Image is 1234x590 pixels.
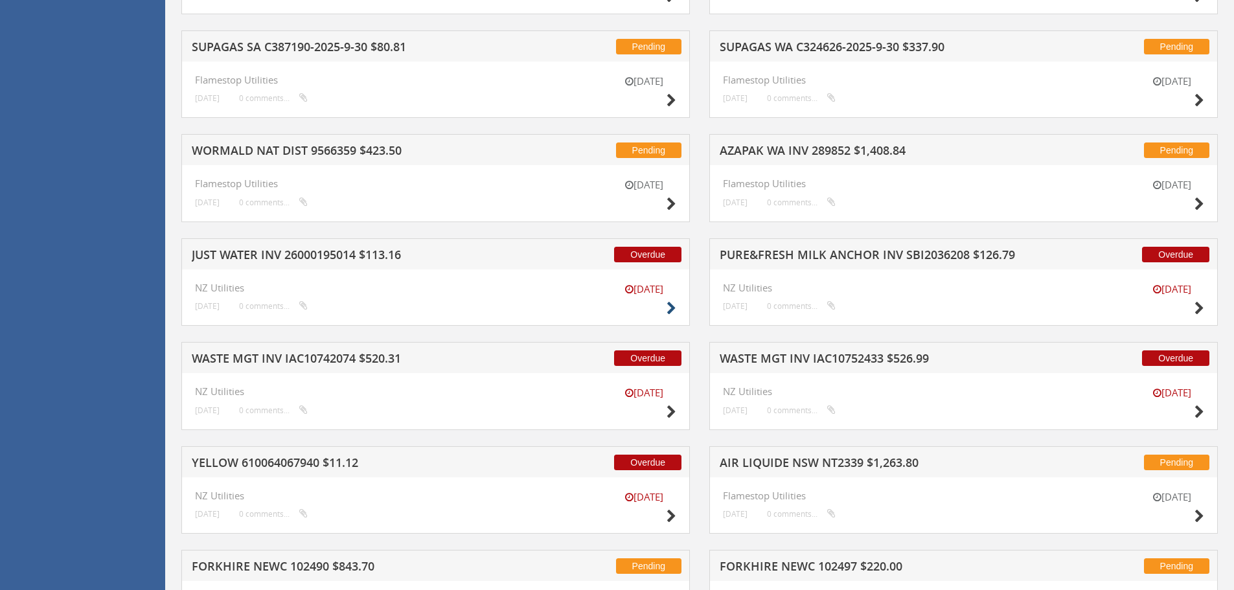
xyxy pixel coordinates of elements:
[239,198,308,207] small: 0 comments...
[1144,455,1209,470] span: Pending
[1139,490,1204,504] small: [DATE]
[767,198,836,207] small: 0 comments...
[723,282,1204,293] h4: NZ Utilities
[611,490,676,504] small: [DATE]
[195,386,676,397] h4: NZ Utilities
[192,457,533,473] h5: YELLOW 610064067940 $11.12
[195,490,676,501] h4: NZ Utilities
[767,93,836,103] small: 0 comments...
[192,352,533,369] h5: WASTE MGT INV IAC10742074 $520.31
[723,301,748,311] small: [DATE]
[616,558,681,574] span: Pending
[720,144,1061,161] h5: AZAPAK WA INV 289852 $1,408.84
[767,301,836,311] small: 0 comments...
[723,509,748,519] small: [DATE]
[195,178,676,189] h4: Flamestop Utilities
[611,282,676,296] small: [DATE]
[1139,178,1204,192] small: [DATE]
[614,455,681,470] span: Overdue
[1139,386,1204,400] small: [DATE]
[195,198,220,207] small: [DATE]
[611,74,676,88] small: [DATE]
[195,509,220,519] small: [DATE]
[192,144,533,161] h5: WORMALD NAT DIST 9566359 $423.50
[767,509,836,519] small: 0 comments...
[239,301,308,311] small: 0 comments...
[720,41,1061,57] h5: SUPAGAS WA C324626-2025-9-30 $337.90
[723,178,1204,189] h4: Flamestop Utilities
[723,198,748,207] small: [DATE]
[723,490,1204,501] h4: Flamestop Utilities
[239,509,308,519] small: 0 comments...
[192,249,533,265] h5: JUST WATER INV 26000195014 $113.16
[1144,142,1209,158] span: Pending
[239,93,308,103] small: 0 comments...
[720,352,1061,369] h5: WASTE MGT INV IAC10752433 $526.99
[1142,247,1209,262] span: Overdue
[614,350,681,366] span: Overdue
[1144,39,1209,54] span: Pending
[239,405,308,415] small: 0 comments...
[614,247,681,262] span: Overdue
[723,405,748,415] small: [DATE]
[195,301,220,311] small: [DATE]
[723,93,748,103] small: [DATE]
[723,386,1204,397] h4: NZ Utilities
[616,142,681,158] span: Pending
[723,74,1204,85] h4: Flamestop Utilities
[616,39,681,54] span: Pending
[195,405,220,415] small: [DATE]
[1139,74,1204,88] small: [DATE]
[195,282,676,293] h4: NZ Utilities
[720,249,1061,265] h5: PURE&FRESH MILK ANCHOR INV SBI2036208 $126.79
[195,93,220,103] small: [DATE]
[767,405,836,415] small: 0 comments...
[720,560,1061,576] h5: FORKHIRE NEWC 102497 $220.00
[1139,282,1204,296] small: [DATE]
[1144,558,1209,574] span: Pending
[1142,350,1209,366] span: Overdue
[195,74,676,85] h4: Flamestop Utilities
[192,41,533,57] h5: SUPAGAS SA C387190-2025-9-30 $80.81
[720,457,1061,473] h5: AIR LIQUIDE NSW NT2339 $1,263.80
[611,386,676,400] small: [DATE]
[611,178,676,192] small: [DATE]
[192,560,533,576] h5: FORKHIRE NEWC 102490 $843.70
